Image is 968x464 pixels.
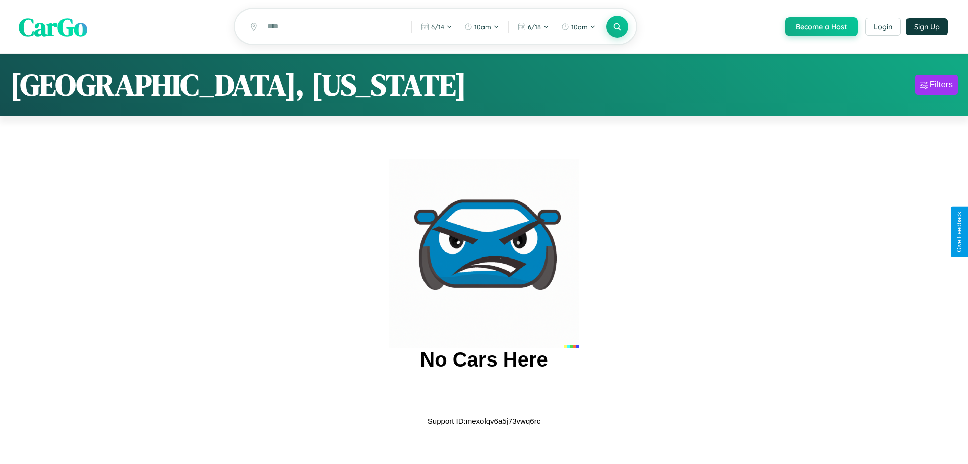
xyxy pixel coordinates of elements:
button: Login [865,18,901,36]
button: Sign Up [906,18,948,35]
p: Support ID: mexolqv6a5j73vwq6rc [428,414,540,428]
button: Become a Host [785,17,858,36]
span: 10am [474,23,491,31]
div: Give Feedback [956,212,963,252]
span: 6 / 14 [431,23,444,31]
h2: No Cars Here [420,348,548,371]
img: car [389,159,579,348]
span: 10am [571,23,588,31]
button: 6/18 [513,19,554,35]
h1: [GEOGRAPHIC_DATA], [US_STATE] [10,64,466,106]
button: Filters [915,75,958,95]
span: 6 / 18 [528,23,541,31]
button: 6/14 [416,19,457,35]
button: 10am [459,19,504,35]
span: CarGo [19,9,87,44]
div: Filters [930,80,953,90]
button: 10am [556,19,601,35]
